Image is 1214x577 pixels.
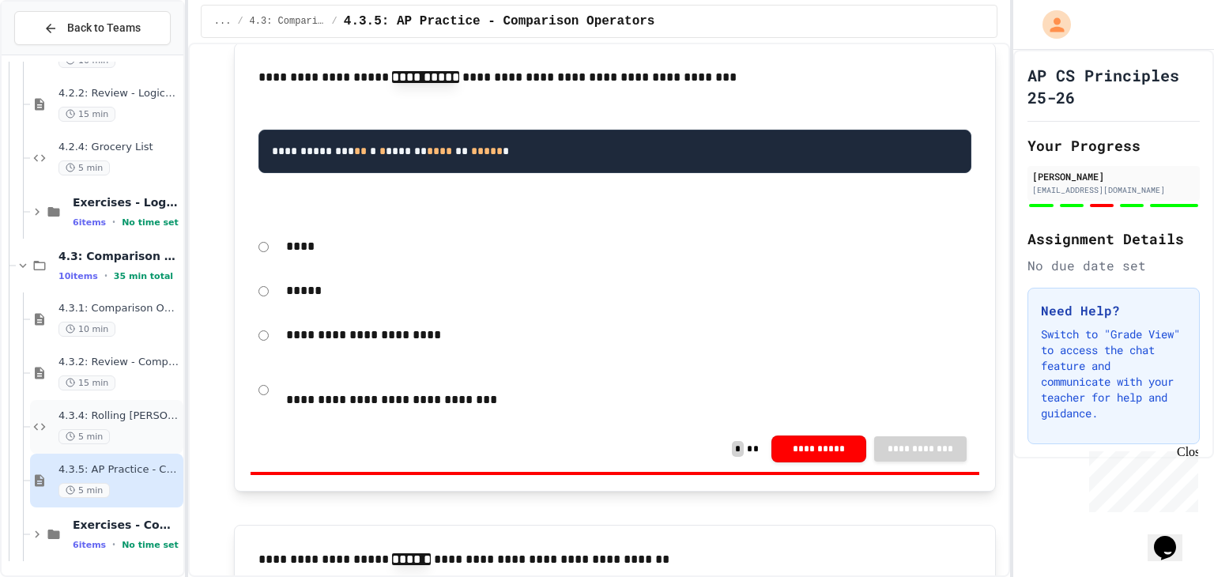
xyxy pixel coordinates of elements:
[1083,445,1198,512] iframe: chat widget
[58,302,180,315] span: 4.3.1: Comparison Operators
[1026,6,1075,43] div: My Account
[1032,169,1195,183] div: [PERSON_NAME]
[58,463,180,477] span: 4.3.5: AP Practice - Comparison Operators
[1148,514,1198,561] iframe: chat widget
[122,540,179,550] span: No time set
[6,6,109,100] div: Chat with us now!Close
[58,409,180,423] span: 4.3.4: Rolling [PERSON_NAME]
[58,429,110,444] span: 5 min
[58,483,110,498] span: 5 min
[58,249,180,263] span: 4.3: Comparison Operators
[1041,326,1186,421] p: Switch to "Grade View" to access the chat feature and communicate with your teacher for help and ...
[1032,184,1195,196] div: [EMAIL_ADDRESS][DOMAIN_NAME]
[122,217,179,228] span: No time set
[67,20,141,36] span: Back to Teams
[58,107,115,122] span: 15 min
[58,356,180,369] span: 4.3.2: Review - Comparison Operators
[114,271,173,281] span: 35 min total
[58,160,110,175] span: 5 min
[58,271,98,281] span: 10 items
[332,15,337,28] span: /
[112,538,115,551] span: •
[250,15,326,28] span: 4.3: Comparison Operators
[1027,134,1200,157] h2: Your Progress
[58,375,115,390] span: 15 min
[14,11,171,45] button: Back to Teams
[1027,256,1200,275] div: No due date set
[104,270,107,282] span: •
[112,216,115,228] span: •
[58,322,115,337] span: 10 min
[1027,64,1200,108] h1: AP CS Principles 25-26
[344,12,655,31] span: 4.3.5: AP Practice - Comparison Operators
[73,217,106,228] span: 6 items
[73,540,106,550] span: 6 items
[214,15,232,28] span: ...
[1041,301,1186,320] h3: Need Help?
[73,518,180,532] span: Exercises - Comparison Operators
[73,195,180,209] span: Exercises - Logical Operators
[1027,228,1200,250] h2: Assignment Details
[58,141,180,154] span: 4.2.4: Grocery List
[237,15,243,28] span: /
[58,87,180,100] span: 4.2.2: Review - Logical Operators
